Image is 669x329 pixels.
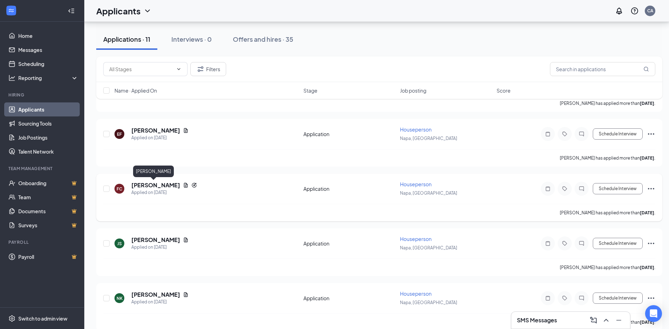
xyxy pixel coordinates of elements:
[560,210,655,216] p: [PERSON_NAME] has applied more than .
[190,62,226,76] button: Filter Filters
[400,245,457,250] span: Napa, [GEOGRAPHIC_DATA]
[560,295,569,301] svg: Tag
[303,185,396,192] div: Application
[647,239,655,248] svg: Ellipses
[117,131,122,137] div: EF
[131,236,180,244] h5: [PERSON_NAME]
[577,186,586,192] svg: ChatInactive
[8,7,15,14] svg: WorkstreamLogo
[643,66,649,72] svg: MagnifyingGlass
[117,241,122,247] div: JS
[647,294,655,302] svg: Ellipses
[131,291,180,298] h5: [PERSON_NAME]
[400,87,426,94] span: Job posting
[114,87,157,94] span: Name · Applied On
[645,305,662,322] div: Open Intercom Messenger
[133,166,174,177] div: [PERSON_NAME]
[196,65,205,73] svg: Filter
[577,295,586,301] svg: ChatInactive
[593,128,643,140] button: Schedule Interview
[593,238,643,249] button: Schedule Interview
[303,87,317,94] span: Stage
[131,298,189,305] div: Applied on [DATE]
[630,7,639,15] svg: QuestionInfo
[18,315,67,322] div: Switch to admin view
[593,183,643,194] button: Schedule Interview
[615,316,623,324] svg: Minimize
[103,35,150,43] div: Applications · 11
[8,74,15,81] svg: Analysis
[601,315,612,326] button: ChevronUp
[303,130,396,137] div: Application
[544,241,552,246] svg: Note
[497,87,511,94] span: Score
[18,130,78,145] a: Job Postings
[400,236,432,242] span: Houseperson
[640,155,654,161] b: [DATE]
[577,131,586,137] svg: ChatInactive
[183,128,189,133] svg: Document
[18,29,78,43] a: Home
[589,316,598,324] svg: ComposeMessage
[109,65,173,73] input: All Stages
[647,8,653,14] div: CA
[18,57,78,71] a: Scheduling
[183,292,189,297] svg: Document
[183,237,189,243] svg: Document
[18,116,78,130] a: Sourcing Tools
[68,7,75,14] svg: Collapse
[233,35,293,43] div: Offers and hires · 35
[8,92,77,98] div: Hiring
[131,134,189,141] div: Applied on [DATE]
[544,295,552,301] svg: Note
[560,155,655,161] p: [PERSON_NAME] has applied more than .
[577,241,586,246] svg: ChatInactive
[640,210,654,215] b: [DATE]
[131,181,180,189] h5: [PERSON_NAME]
[303,240,396,247] div: Application
[18,250,78,264] a: PayrollCrown
[18,145,78,159] a: Talent Network
[131,127,180,134] h5: [PERSON_NAME]
[18,74,79,81] div: Reporting
[400,181,432,187] span: Houseperson
[602,316,610,324] svg: ChevronUp
[131,244,189,251] div: Applied on [DATE]
[18,102,78,116] a: Applicants
[400,300,457,305] span: Napa, [GEOGRAPHIC_DATA]
[647,130,655,138] svg: Ellipses
[560,131,569,137] svg: Tag
[613,315,624,326] button: Minimize
[400,190,457,196] span: Napa, [GEOGRAPHIC_DATA]
[117,186,122,192] div: FC
[544,186,552,192] svg: Note
[560,186,569,192] svg: Tag
[640,320,654,325] b: [DATE]
[8,315,15,322] svg: Settings
[560,264,655,270] p: [PERSON_NAME] has applied more than .
[400,136,457,141] span: Napa, [GEOGRAPHIC_DATA]
[18,218,78,232] a: SurveysCrown
[303,295,396,302] div: Application
[593,293,643,304] button: Schedule Interview
[615,7,623,15] svg: Notifications
[8,239,77,245] div: Payroll
[588,315,599,326] button: ComposeMessage
[171,35,212,43] div: Interviews · 0
[647,184,655,193] svg: Ellipses
[18,204,78,218] a: DocumentsCrown
[176,66,182,72] svg: ChevronDown
[640,265,654,270] b: [DATE]
[96,5,140,17] h1: Applicants
[18,190,78,204] a: TeamCrown
[517,316,557,324] h3: SMS Messages
[18,43,78,57] a: Messages
[400,126,432,133] span: Houseperson
[143,7,152,15] svg: ChevronDown
[117,295,123,301] div: NK
[18,176,78,190] a: OnboardingCrown
[8,166,77,172] div: Team Management
[544,131,552,137] svg: Note
[131,189,197,196] div: Applied on [DATE]
[191,182,197,188] svg: Reapply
